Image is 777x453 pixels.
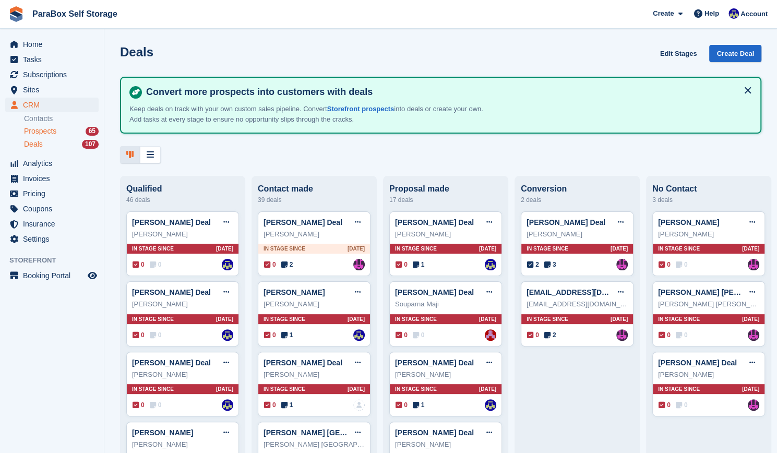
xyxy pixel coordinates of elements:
span: [DATE] [216,315,233,323]
span: 0 [133,330,145,340]
div: [PERSON_NAME] [395,439,496,450]
span: [DATE] [479,385,496,393]
span: Insurance [23,217,86,231]
img: Gaspard Frey [222,259,233,270]
span: In stage since [395,245,437,253]
a: Storefront prospects [327,105,395,113]
a: menu [5,156,99,171]
span: 0 [133,400,145,410]
div: Qualified [126,184,239,194]
a: [PERSON_NAME] Deal [264,218,342,227]
a: [PERSON_NAME] Deal [527,218,605,227]
a: [PERSON_NAME] Deal [264,359,342,367]
a: [PERSON_NAME] [132,428,193,437]
div: [PERSON_NAME] [658,229,759,240]
span: In stage since [395,385,437,393]
img: Gaspard Frey [728,8,739,19]
div: [PERSON_NAME] [264,369,365,380]
img: Gaspard Frey [485,399,496,411]
a: [PERSON_NAME] Deal [395,359,474,367]
a: [PERSON_NAME] Deal [658,359,737,367]
span: [DATE] [216,385,233,393]
img: Gaspard Frey [222,329,233,341]
div: Contact made [258,184,370,194]
span: Prospects [24,126,56,136]
div: [PERSON_NAME] [264,229,365,240]
span: In stage since [264,315,305,323]
a: menu [5,268,99,283]
img: Paul Wolfson [353,259,365,270]
span: 0 [150,330,162,340]
div: [PERSON_NAME] [658,369,759,380]
a: [PERSON_NAME] Deal [395,218,474,227]
span: 0 [659,260,671,269]
div: [PERSON_NAME] [395,369,496,380]
span: In stage since [264,385,305,393]
span: Account [740,9,768,19]
span: 0 [676,260,688,269]
span: In stage since [658,315,700,323]
span: [DATE] [348,315,365,323]
span: Subscriptions [23,67,86,82]
div: [PERSON_NAME] [527,229,628,240]
a: [PERSON_NAME] Deal [132,288,211,296]
span: In stage since [527,245,568,253]
a: menu [5,52,99,67]
a: Contacts [24,114,99,124]
div: Souparna Maji [395,299,496,309]
a: Gaspard Frey [485,259,496,270]
span: [DATE] [742,315,759,323]
span: [DATE] [216,245,233,253]
span: Analytics [23,156,86,171]
a: menu [5,82,99,97]
img: Gaspard Frey [222,399,233,411]
a: [EMAIL_ADDRESS][DOMAIN_NAME] Deal [527,288,672,296]
div: Conversion [521,184,633,194]
span: 2 [544,330,556,340]
span: 2 [281,260,293,269]
span: 0 [413,330,425,340]
div: [PERSON_NAME] [GEOGRAPHIC_DATA] [264,439,365,450]
a: [PERSON_NAME] [264,288,325,296]
a: menu [5,217,99,231]
span: [DATE] [742,385,759,393]
span: 0 [676,330,688,340]
div: 39 deals [258,194,370,206]
span: [DATE] [611,245,628,253]
img: deal-assignee-blank [353,399,365,411]
span: In stage since [132,315,174,323]
span: In stage since [527,315,568,323]
a: [PERSON_NAME] Deal [395,288,474,296]
span: [DATE] [479,245,496,253]
img: Paul Wolfson [616,259,628,270]
span: 0 [396,260,408,269]
img: Gaspard Frey [353,329,365,341]
a: menu [5,186,99,201]
span: Create [653,8,674,19]
span: 2 [527,260,539,269]
div: [PERSON_NAME] [PERSON_NAME] [PERSON_NAME] [658,299,759,309]
span: In stage since [658,245,700,253]
span: 0 [264,330,276,340]
img: Paul Wolfson [748,329,759,341]
span: Coupons [23,201,86,216]
a: Yan Grandjean [485,329,496,341]
a: ParaBox Self Storage [28,5,122,22]
span: Pricing [23,186,86,201]
span: [DATE] [611,315,628,323]
img: stora-icon-8386f47178a22dfd0bd8f6a31ec36ba5ce8667c1dd55bd0f319d3a0aa187defe.svg [8,6,24,22]
span: 0 [264,260,276,269]
span: 0 [659,330,671,340]
span: 0 [133,260,145,269]
div: 107 [82,140,99,149]
a: menu [5,37,99,52]
span: Home [23,37,86,52]
div: [PERSON_NAME] [132,439,233,450]
span: In stage since [132,385,174,393]
span: 1 [281,330,293,340]
span: Booking Portal [23,268,86,283]
div: [PERSON_NAME] [264,299,365,309]
span: 0 [676,400,688,410]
